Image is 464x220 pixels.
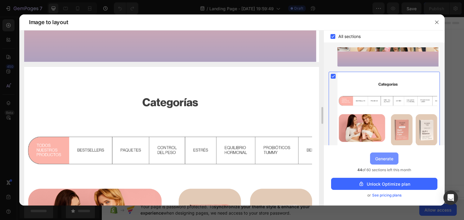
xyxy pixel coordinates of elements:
[29,19,68,26] span: Image to layout
[137,105,179,117] button: Add sections
[370,152,398,165] button: Generate
[375,156,393,162] div: Generate
[357,168,362,172] span: 44
[182,105,225,117] button: Add elements
[331,178,437,190] button: Unlock Optimize plan
[338,33,361,40] span: All sections
[372,192,401,198] span: See pricing plans
[331,192,437,198] div: or
[358,181,410,187] div: Unlock Optimize plan
[357,167,411,173] span: of 60 sections left this month
[443,190,458,205] div: Open Intercom Messenger
[145,93,218,100] div: Start with Sections from sidebar
[141,139,222,144] div: Start with Generating from URL or image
